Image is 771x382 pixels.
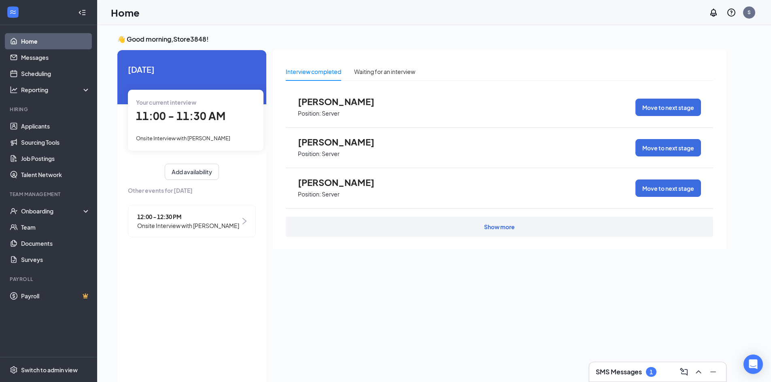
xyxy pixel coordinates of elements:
a: Scheduling [21,65,90,82]
p: Server [322,190,340,198]
p: Position: [298,150,321,158]
div: Interview completed [286,67,341,76]
p: Position: [298,190,321,198]
button: Minimize [707,365,720,378]
svg: ChevronUp [694,367,703,377]
svg: QuestionInfo [726,8,736,17]
h1: Home [111,6,140,19]
div: Waiting for an interview [354,67,415,76]
svg: ComposeMessage [679,367,689,377]
p: Position: [298,110,321,117]
div: 1 [650,369,653,376]
p: Server [322,110,340,117]
button: Move to next stage [635,139,701,156]
p: Server [322,150,340,158]
h3: 👋 Good morning, Store3848 ! [117,35,726,44]
span: [PERSON_NAME] [298,177,387,188]
button: ChevronUp [692,365,705,378]
svg: UserCheck [10,207,18,215]
span: Onsite Interview with [PERSON_NAME] [136,135,230,141]
a: Sourcing Tools [21,134,90,150]
svg: Minimize [708,367,718,377]
button: Move to next stage [635,179,701,197]
div: Switch to admin view [21,366,78,374]
div: Hiring [10,106,89,113]
svg: Analysis [10,86,18,94]
a: Home [21,33,90,49]
svg: WorkstreamLogo [9,8,17,16]
span: Onsite Interview with [PERSON_NAME] [137,221,239,230]
a: Messages [21,49,90,65]
div: Reporting [21,86,91,94]
div: Team Management [10,191,89,198]
a: Surveys [21,251,90,268]
span: Your current interview [136,99,196,106]
span: [PERSON_NAME] [298,96,387,107]
div: Payroll [10,276,89,283]
span: Other events for [DATE] [128,186,256,195]
button: ComposeMessage [678,365,690,378]
a: Job Postings [21,150,90,167]
span: [DATE] [128,63,256,76]
button: Add availability [165,164,219,180]
a: PayrollCrown [21,288,90,304]
span: 11:00 - 11:30 AM [136,109,225,122]
svg: Collapse [78,8,86,17]
span: 12:00 - 12:30 PM [137,212,239,221]
svg: Notifications [709,8,718,17]
div: Show more [484,223,515,231]
svg: Settings [10,366,18,374]
span: [PERSON_NAME] [298,137,387,147]
button: Move to next stage [635,99,701,116]
a: Talent Network [21,167,90,183]
div: S [748,9,751,16]
div: Open Intercom Messenger [743,355,763,374]
h3: SMS Messages [596,367,642,376]
div: Onboarding [21,207,83,215]
a: Documents [21,235,90,251]
a: Applicants [21,118,90,134]
a: Team [21,219,90,235]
